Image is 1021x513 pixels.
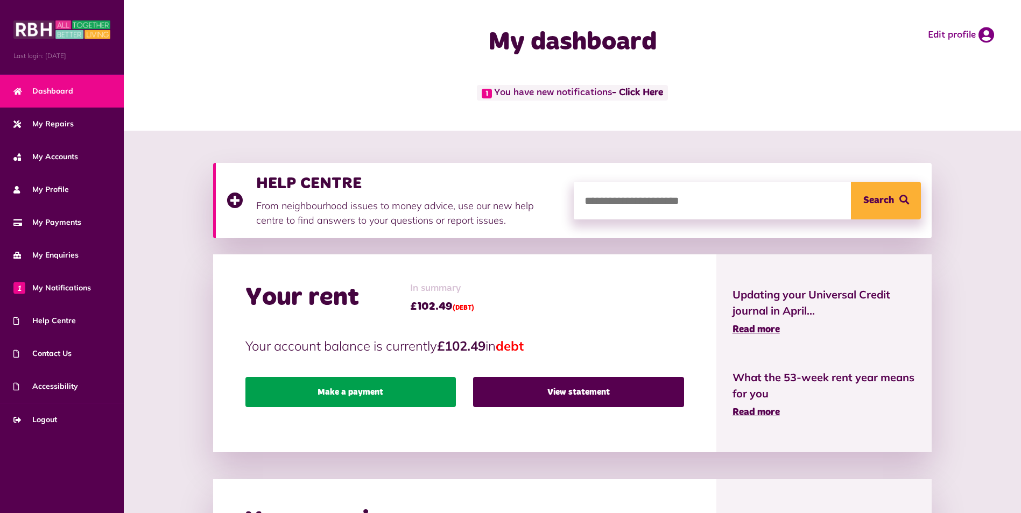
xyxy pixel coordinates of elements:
a: Edit profile [928,27,994,43]
h1: My dashboard [359,27,786,58]
p: Your account balance is currently in [245,336,684,355]
a: Make a payment [245,377,456,407]
button: Search [851,182,921,219]
span: Logout [13,414,57,425]
span: Updating your Universal Credit journal in April... [733,287,916,319]
a: View statement [473,377,684,407]
span: My Profile [13,184,69,195]
a: - Click Here [612,88,663,98]
span: My Enquiries [13,250,79,261]
strong: £102.49 [437,338,485,354]
span: What the 53-week rent year means for you [733,369,916,402]
span: 1 [13,282,25,294]
span: 1 [482,89,492,98]
span: Read more [733,325,780,334]
span: Last login: [DATE] [13,51,110,61]
span: You have new notifications [477,85,668,101]
span: My Accounts [13,151,78,162]
span: Search [863,182,894,219]
span: Help Centre [13,315,76,326]
span: My Payments [13,217,81,228]
span: debt [496,338,524,354]
span: In summary [410,281,474,296]
span: (DEBT) [453,305,474,311]
span: Contact Us [13,348,72,359]
h3: HELP CENTRE [256,174,563,193]
h2: Your rent [245,282,359,313]
span: My Notifications [13,282,91,294]
img: MyRBH [13,19,110,40]
span: My Repairs [13,118,74,130]
span: Dashboard [13,85,73,97]
p: From neighbourhood issues to money advice, use our new help centre to find answers to your questi... [256,198,563,227]
span: £102.49 [410,298,474,315]
span: Accessibility [13,381,78,392]
span: Read more [733,408,780,417]
a: Updating your Universal Credit journal in April... Read more [733,287,916,337]
a: What the 53-week rent year means for you Read more [733,369,916,420]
